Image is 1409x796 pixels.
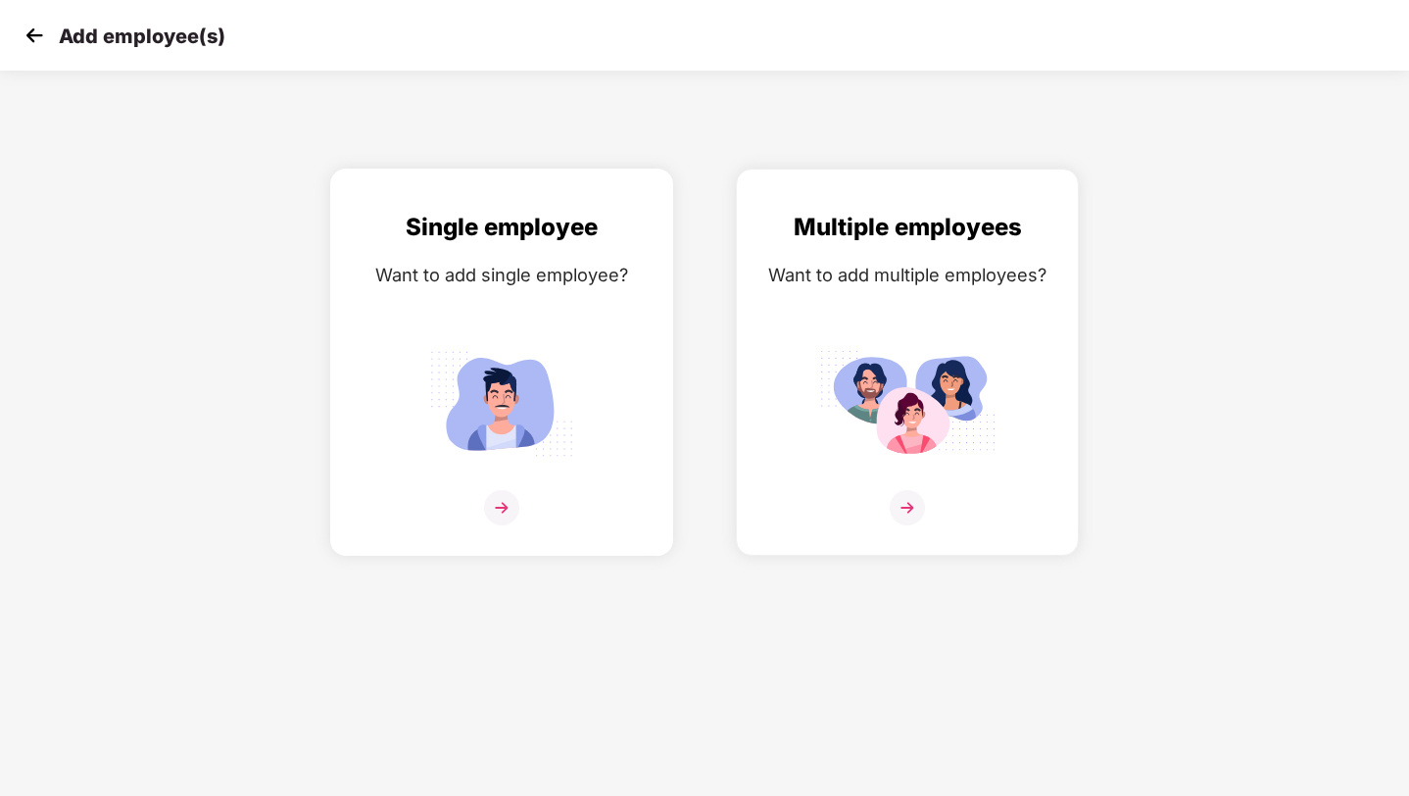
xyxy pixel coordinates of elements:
[484,490,519,525] img: svg+xml;base64,PHN2ZyB4bWxucz0iaHR0cDovL3d3dy53My5vcmcvMjAwMC9zdmciIHdpZHRoPSIzNiIgaGVpZ2h0PSIzNi...
[756,209,1058,246] div: Multiple employees
[413,342,590,465] img: svg+xml;base64,PHN2ZyB4bWxucz0iaHR0cDovL3d3dy53My5vcmcvMjAwMC9zdmciIGlkPSJTaW5nbGVfZW1wbG95ZWUiIH...
[351,261,653,289] div: Want to add single employee?
[351,209,653,246] div: Single employee
[59,25,225,48] p: Add employee(s)
[20,21,49,50] img: svg+xml;base64,PHN2ZyB4bWxucz0iaHR0cDovL3d3dy53My5vcmcvMjAwMC9zdmciIHdpZHRoPSIzMCIgaGVpZ2h0PSIzMC...
[890,490,925,525] img: svg+xml;base64,PHN2ZyB4bWxucz0iaHR0cDovL3d3dy53My5vcmcvMjAwMC9zdmciIHdpZHRoPSIzNiIgaGVpZ2h0PSIzNi...
[756,261,1058,289] div: Want to add multiple employees?
[819,342,996,465] img: svg+xml;base64,PHN2ZyB4bWxucz0iaHR0cDovL3d3dy53My5vcmcvMjAwMC9zdmciIGlkPSJNdWx0aXBsZV9lbXBsb3llZS...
